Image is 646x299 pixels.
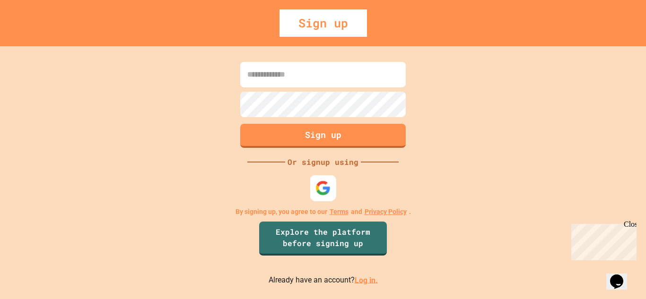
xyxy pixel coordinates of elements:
p: By signing up, you agree to our and . [236,207,411,217]
a: Explore the platform before signing up [259,222,387,256]
p: Already have an account? [269,274,378,286]
button: Sign up [240,124,406,148]
div: Sign up [279,9,367,37]
div: Or signup using [285,156,361,168]
iframe: chat widget [606,261,637,290]
a: Log in. [355,275,378,284]
iframe: chat widget [567,220,637,260]
a: Terms [330,207,349,217]
div: Chat with us now!Close [4,4,65,60]
a: Privacy Policy [365,207,407,217]
img: google-icon.svg [315,180,331,196]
